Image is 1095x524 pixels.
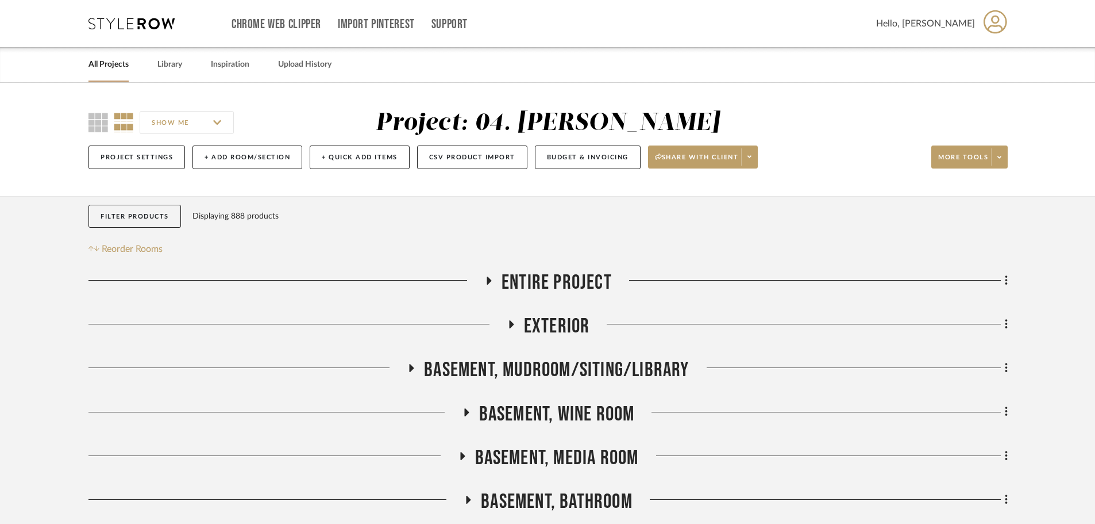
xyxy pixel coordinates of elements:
span: Exterior [524,314,590,339]
button: Budget & Invoicing [535,146,641,169]
a: Support [431,20,468,29]
a: Inspiration [211,57,249,72]
button: Project Settings [88,146,185,169]
div: Displaying 888 products [192,205,279,228]
a: Import Pinterest [338,20,415,29]
a: Library [157,57,182,72]
span: Basement, Mudroom/Siting/Library [424,358,689,383]
span: Reorder Rooms [102,242,163,256]
a: Upload History [278,57,331,72]
a: All Projects [88,57,129,72]
span: Share with client [655,153,739,170]
span: Basement, Bathroom [481,489,633,514]
span: Basement, Wine Room [479,402,635,427]
span: More tools [938,153,988,170]
span: Entire Project [502,270,612,295]
button: CSV Product Import [417,146,527,169]
button: More tools [931,146,1008,169]
a: Chrome Web Clipper [232,20,321,29]
button: Reorder Rooms [88,242,163,256]
span: Basement, Media Room [475,446,639,471]
button: + Quick Add Items [310,146,410,169]
button: Share with client [648,146,758,169]
button: + Add Room/Section [192,146,302,169]
button: Filter Products [88,205,181,228]
div: Project: 04. [PERSON_NAME] [376,111,720,135]
span: Hello, [PERSON_NAME] [876,17,975,30]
